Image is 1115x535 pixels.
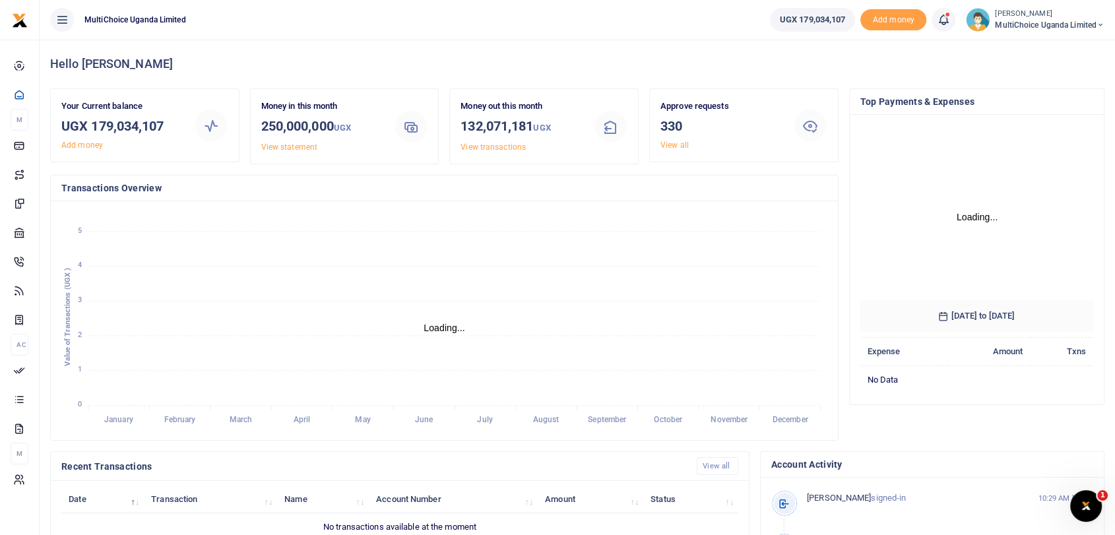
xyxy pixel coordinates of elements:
[277,485,369,513] th: Name: activate to sort column ascending
[533,123,550,133] small: UGX
[261,100,383,113] p: Money in this month
[956,212,998,222] text: Loading...
[1038,493,1093,504] small: 10:29 AM [DATE]
[104,415,133,424] tspan: January
[230,415,253,424] tspan: March
[1070,490,1102,522] iframe: Intercom live chat
[78,261,82,269] tspan: 4
[860,14,926,24] a: Add money
[860,365,1094,393] td: No data
[50,57,1104,71] h4: Hello [PERSON_NAME]
[995,19,1104,31] span: MultiChoice Uganda Limited
[415,415,433,424] tspan: June
[78,296,82,304] tspan: 3
[61,485,144,513] th: Date: activate to sort column descending
[355,415,370,424] tspan: May
[1097,490,1108,501] span: 1
[947,338,1030,366] th: Amount
[860,338,948,366] th: Expense
[11,109,28,131] li: M
[78,365,82,374] tspan: 1
[11,443,28,464] li: M
[660,116,782,136] h3: 330
[807,491,1021,505] p: signed-in
[61,100,183,113] p: Your Current balance
[164,415,196,424] tspan: February
[966,8,990,32] img: profile-user
[654,415,683,424] tspan: October
[660,141,689,150] a: View all
[424,323,465,333] text: Loading...
[860,94,1094,109] h4: Top Payments & Expenses
[78,400,82,408] tspan: 0
[261,142,317,152] a: View statement
[78,226,82,235] tspan: 5
[294,415,311,424] tspan: April
[588,415,627,424] tspan: September
[461,100,583,113] p: Money out this month
[369,485,538,513] th: Account Number: activate to sort column ascending
[533,415,559,424] tspan: August
[660,100,782,113] p: Approve requests
[12,13,28,28] img: logo-small
[12,15,28,24] a: logo-small logo-large logo-large
[78,330,82,339] tspan: 2
[643,485,738,513] th: Status: activate to sort column ascending
[61,116,183,136] h3: UGX 179,034,107
[770,8,856,32] a: UGX 179,034,107
[79,14,191,26] span: MultiChoice Uganda Limited
[697,457,738,475] a: View all
[144,485,277,513] th: Transaction: activate to sort column ascending
[860,300,1094,332] h6: [DATE] to [DATE]
[61,181,827,195] h4: Transactions Overview
[1031,338,1093,366] th: Txns
[461,142,526,152] a: View transactions
[61,141,103,150] a: Add money
[261,116,383,138] h3: 250,000,000
[771,457,1093,472] h4: Account Activity
[11,334,28,356] li: Ac
[807,493,871,503] span: [PERSON_NAME]
[860,9,926,31] li: Toup your wallet
[334,123,351,133] small: UGX
[860,9,926,31] span: Add money
[966,8,1104,32] a: profile-user [PERSON_NAME] MultiChoice Uganda Limited
[538,485,643,513] th: Amount: activate to sort column ascending
[461,116,583,138] h3: 132,071,181
[995,9,1104,20] small: [PERSON_NAME]
[63,268,72,366] text: Value of Transactions (UGX )
[477,415,492,424] tspan: July
[780,13,846,26] span: UGX 179,034,107
[711,415,748,424] tspan: November
[61,459,686,474] h4: Recent Transactions
[773,415,809,424] tspan: December
[765,8,861,32] li: Wallet ballance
